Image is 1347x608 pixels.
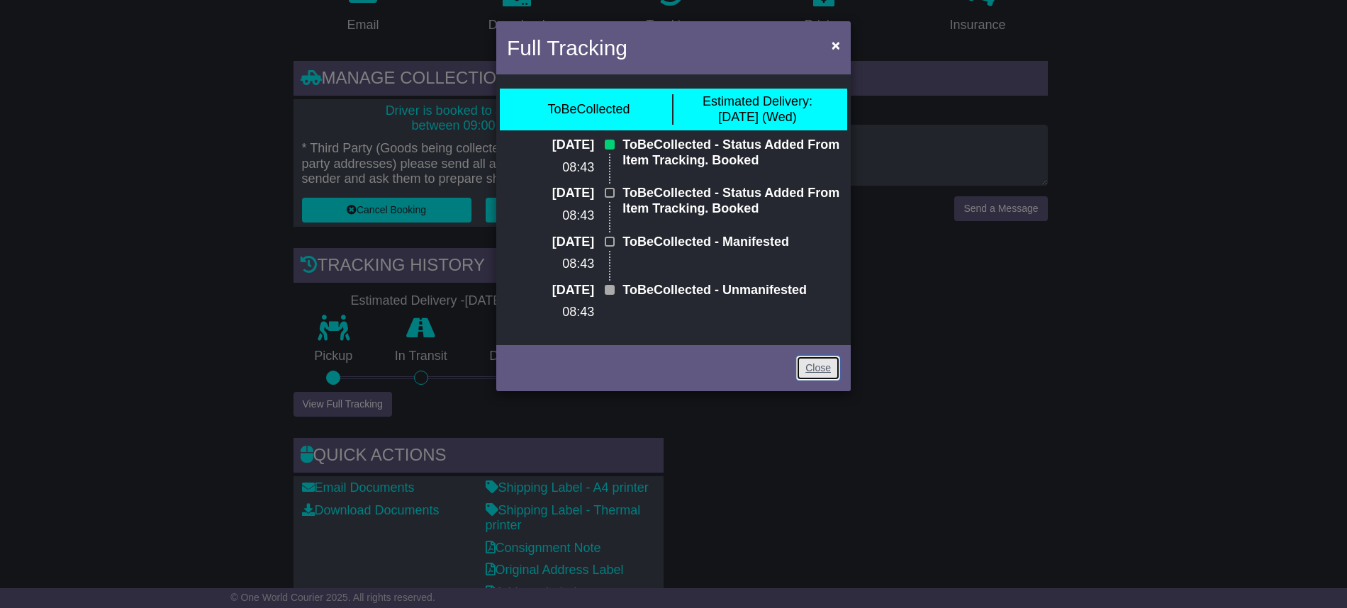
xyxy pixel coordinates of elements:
[703,94,812,125] div: [DATE] (Wed)
[507,305,594,320] p: 08:43
[832,37,840,53] span: ×
[507,208,594,224] p: 08:43
[507,137,594,153] p: [DATE]
[507,160,594,176] p: 08:43
[507,32,627,64] h4: Full Tracking
[507,235,594,250] p: [DATE]
[507,283,594,298] p: [DATE]
[622,283,840,298] p: ToBeCollected - Unmanifested
[622,186,840,216] p: ToBeCollected - Status Added From Item Tracking. Booked
[547,102,630,118] div: ToBeCollected
[825,30,847,60] button: Close
[622,137,840,168] p: ToBeCollected - Status Added From Item Tracking. Booked
[507,186,594,201] p: [DATE]
[703,94,812,108] span: Estimated Delivery:
[796,356,840,381] a: Close
[507,257,594,272] p: 08:43
[622,235,840,250] p: ToBeCollected - Manifested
